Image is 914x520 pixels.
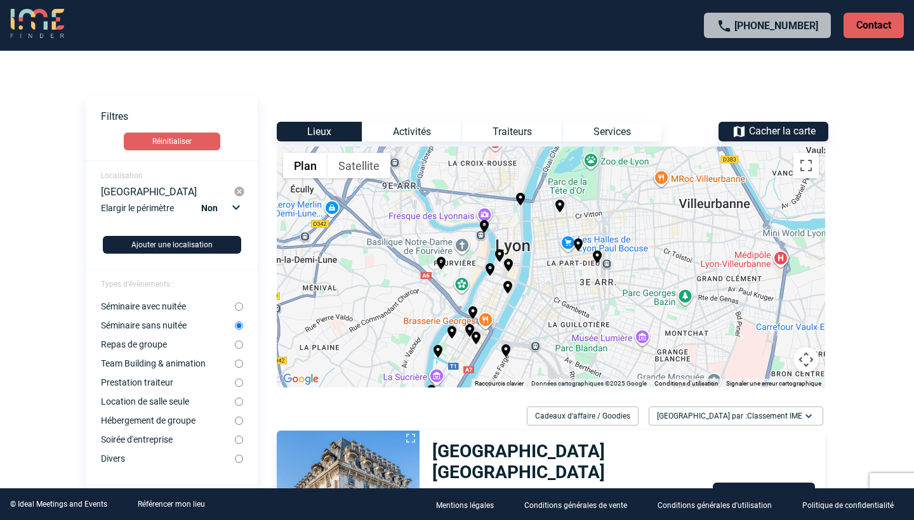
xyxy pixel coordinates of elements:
button: Raccourcis clavier [475,379,524,388]
img: location-on-24-px-black.png [477,219,492,234]
img: baseline_restaurant_white_24dp-b.png [432,488,447,503]
img: location-on-24-px-black.png [501,257,516,273]
a: Référencer mon lieu [138,500,205,509]
gmp-advanced-marker: Chefsquare Cuisine Lyon [552,198,567,216]
gmp-advanced-marker: Hôtel Chromatics by HappyCulture *** [468,330,484,348]
a: Ouvrir cette zone dans Google Maps (dans une nouvelle fenêtre) [280,371,322,387]
a: Conditions générales d'utilisation [647,498,792,510]
img: location-on-24-px-black.png [513,192,528,207]
p: Filtres [101,110,258,122]
img: location-on-24-px-black.png [430,344,446,359]
gmp-advanced-marker: Pullman Lyon [590,249,605,267]
img: location-on-24-px-black.png [571,237,586,252]
gmp-advanced-marker: Novotel Lyon Confluence [430,344,446,361]
gmp-advanced-marker: Fourvière Hotel Lyon [434,256,449,273]
h3: [GEOGRAPHIC_DATA] [GEOGRAPHIC_DATA] [432,441,701,483]
img: location-on-24-px-black.png [434,256,449,271]
label: Séminaire sans nuitée [101,320,235,330]
span: Données cartographiques ©2025 Google [531,380,647,387]
span: Localisation [101,171,143,180]
img: cancel-24-px-g.png [234,186,245,197]
img: location-on-24-px-black.png [462,323,477,338]
img: location-on-24-px-black.png [465,305,480,320]
div: Activités [362,122,461,141]
div: © Ideal Meetings and Events [10,500,107,509]
div: Traiteurs [461,122,562,141]
a: Politique de confidentialité [792,498,914,510]
gmp-advanced-marker: Mapièce Jacobins [492,248,507,266]
p: Contact [844,13,904,38]
img: Google [280,371,322,387]
a: Signaler une erreur cartographique [726,380,821,387]
label: Prestation traiteur [101,377,235,387]
label: Hébergement de groupe [101,415,235,426]
p: Conditions générales de vente [524,501,627,510]
gmp-advanced-marker: Hôtel Charlemagne by HappyCulture [462,323,477,341]
a: [PHONE_NUMBER] [734,20,818,32]
img: location-on-24-px-black.png [552,198,567,214]
gmp-advanced-marker: Collège Hôtel [477,219,492,237]
button: Ajouter une localisation [103,236,241,254]
div: [GEOGRAPHIC_DATA] [101,186,234,197]
button: Passer en plein écran [793,153,819,178]
span: Classement IME [747,412,802,420]
img: baseline_expand_more_white_24dp-b.png [802,410,815,422]
p: Conditions générales d'utilisation [658,501,772,510]
button: Afficher un plan de ville [283,153,328,178]
label: Divers [101,453,235,464]
a: Réinitialiser [86,133,258,150]
button: Afficher les images satellite [328,153,390,178]
img: location-on-24-px-black.png [590,249,605,264]
a: Conditions d'utilisation [654,380,719,387]
label: Soirée d'entreprise [101,434,235,445]
a: Mentions légales [426,498,514,510]
button: Commandes de la caméra de la carte [793,347,819,372]
gmp-advanced-marker: La Commune [498,343,513,361]
span: Cacher la carte [749,125,816,137]
img: baseline_location_on_white_24dp-b.png [566,488,581,503]
img: location-on-24-px-black.png [444,325,460,340]
span: [GEOGRAPHIC_DATA] par : [657,410,802,422]
label: Repas de groupe [101,339,235,349]
img: location-on-24-px-black.png [492,248,507,263]
div: Elargir le périmètre [101,200,245,226]
span: Types d'évènements : [101,280,174,289]
gmp-advanced-marker: Mapièce Bellecour [482,262,498,280]
div: Lieux [277,122,362,141]
gmp-advanced-marker: Intercontinental Lyon H(TM)tel-Dieu [501,257,516,275]
gmp-advanced-marker: Maison Lassagne [513,192,528,209]
label: Séminaire avec nuitée [101,301,235,311]
gmp-advanced-marker: Mapièce Fontanières [444,325,460,342]
p: Mentions légales [436,501,494,510]
img: location-on-24-px-black.png [468,330,484,346]
label: Team Building & animation [101,358,235,368]
div: Services [562,122,661,141]
img: call-24-px.png [717,18,732,34]
gmp-advanced-marker: Radisson Blu Hotel Lyon [571,237,586,255]
img: location-on-24-px-black.png [500,280,515,295]
gmp-advanced-marker: Sofitel Lyon Bellecour [500,280,515,297]
gmp-advanced-marker: Mob Hotel Lyon Confluences [424,384,439,401]
p: Politique de confidentialité [802,501,894,510]
gmp-advanced-marker: Mercure Lyon Centre Château Perrache [465,305,480,323]
div: Je souhaite un devis [713,483,815,513]
img: location-on-24-px-black.png [482,262,498,277]
label: Location de salle seule [101,396,235,406]
div: Filtrer sur Cadeaux d'affaire / Goodies [522,406,644,426]
img: location-on-24-px-black.png [424,384,439,399]
div: Cadeaux d'affaire / Goodies [527,406,639,426]
a: Conditions générales de vente [514,498,647,510]
img: location-on-24-px-black.png [498,343,513,358]
button: Réinitialiser [124,133,220,150]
